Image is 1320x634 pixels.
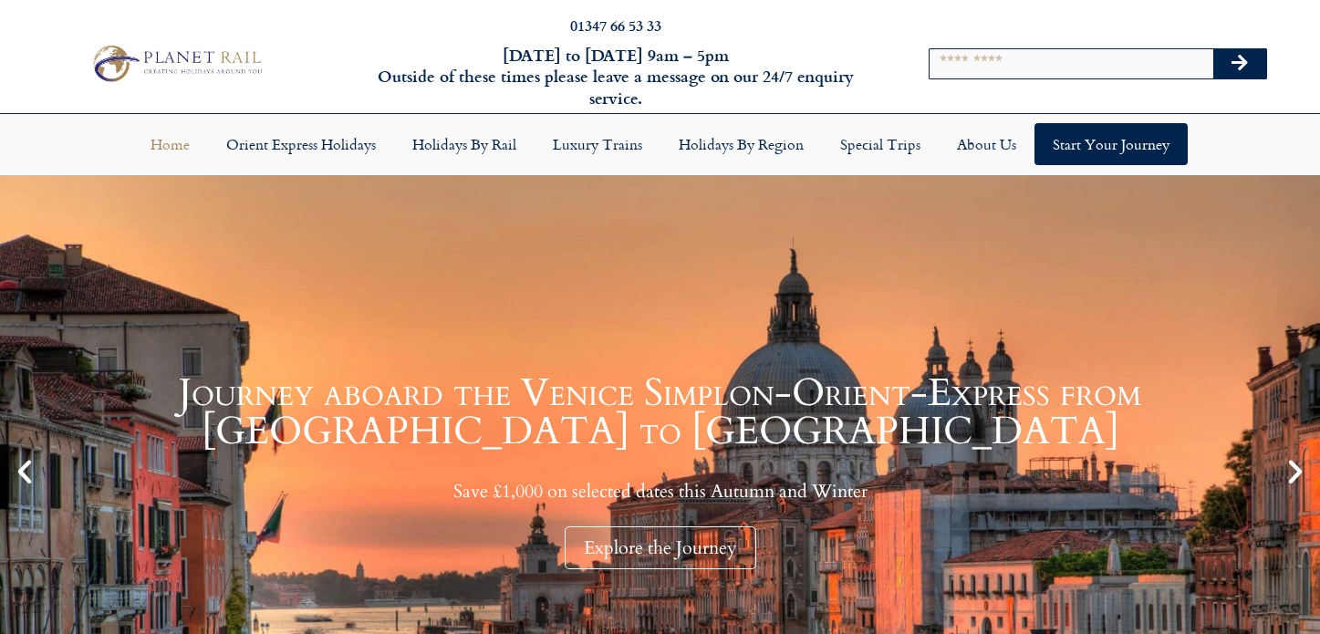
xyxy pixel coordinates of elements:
a: Luxury Trains [535,123,660,165]
a: Holidays by Rail [394,123,535,165]
a: Start your Journey [1034,123,1188,165]
p: Save £1,000 on selected dates this Autumn and Winter [46,480,1274,503]
a: Orient Express Holidays [208,123,394,165]
button: Search [1213,49,1266,78]
div: Previous slide [9,456,40,487]
a: Special Trips [822,123,939,165]
nav: Menu [9,123,1311,165]
h6: [DATE] to [DATE] 9am – 5pm Outside of these times please leave a message on our 24/7 enquiry serv... [357,45,876,109]
div: Explore the Journey [565,526,756,569]
div: Next slide [1280,456,1311,487]
h1: Journey aboard the Venice Simplon-Orient-Express from [GEOGRAPHIC_DATA] to [GEOGRAPHIC_DATA] [46,374,1274,451]
a: 01347 66 53 33 [570,15,661,36]
a: Home [132,123,208,165]
a: Holidays by Region [660,123,822,165]
img: Planet Rail Train Holidays Logo [86,41,266,85]
a: About Us [939,123,1034,165]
